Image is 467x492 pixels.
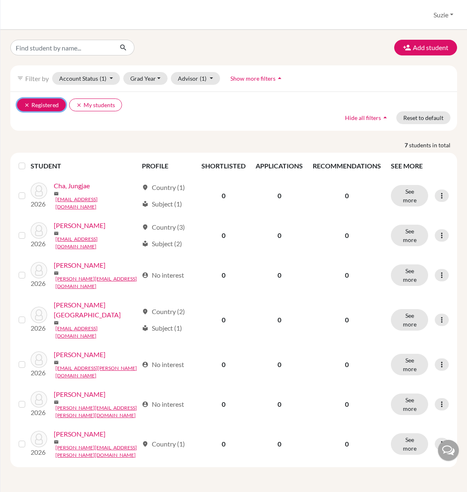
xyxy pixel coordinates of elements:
span: location_on [142,224,148,230]
span: local_library [142,325,148,331]
button: See more [391,394,428,415]
td: 0 [251,384,308,424]
p: 0 [313,439,381,449]
i: arrow_drop_up [381,113,389,122]
span: account_circle [142,272,148,278]
a: [PERSON_NAME] [54,350,105,360]
span: mail [54,271,59,276]
div: No interest [142,399,184,409]
a: [EMAIL_ADDRESS][DOMAIN_NAME] [55,235,138,250]
a: [PERSON_NAME][EMAIL_ADDRESS][PERSON_NAME][DOMAIN_NAME] [55,404,138,419]
td: 0 [251,424,308,464]
span: account_circle [142,401,148,408]
span: local_library [142,201,148,207]
p: 0 [313,399,381,409]
td: 0 [251,176,308,216]
td: 0 [196,295,251,345]
a: [PERSON_NAME] [54,221,105,230]
span: (1) [100,75,106,82]
span: Help [19,6,36,13]
th: SEE MORE [386,156,454,176]
a: Cha, Jungjae [54,181,90,191]
p: 2026 [31,323,47,333]
span: mail [54,439,59,444]
button: Account Status(1) [52,72,120,85]
p: 0 [313,230,381,240]
th: PROFILE [137,156,196,176]
span: account_circle [142,361,148,368]
th: APPLICATIONS [251,156,308,176]
button: Advisor(1) [171,72,220,85]
td: 0 [251,216,308,255]
th: SHORTLISTED [196,156,251,176]
p: 2026 [31,199,47,209]
span: mail [54,400,59,405]
p: 2026 [31,368,47,378]
span: (1) [200,75,206,82]
th: STUDENT [31,156,137,176]
div: Country (2) [142,307,185,317]
td: 0 [251,345,308,384]
img: Sattler, Justin [31,391,47,408]
div: Country (1) [142,182,185,192]
td: 0 [196,384,251,424]
span: mail [54,360,59,365]
span: location_on [142,184,148,191]
i: arrow_drop_up [275,74,284,82]
button: See more [391,433,428,455]
p: 2026 [31,447,47,457]
p: 2026 [31,278,47,288]
strong: 7 [405,141,409,149]
img: Quan, Jianya [31,307,47,323]
div: Country (3) [142,222,185,232]
button: Suzie [430,7,457,23]
button: See more [391,185,428,206]
a: [EMAIL_ADDRESS][DOMAIN_NAME] [55,196,138,211]
p: 2026 [31,239,47,249]
button: See more [391,354,428,375]
div: Subject (1) [142,199,182,209]
span: Hide all filters [345,114,381,121]
div: Country (1) [142,439,185,449]
div: Subject (1) [142,323,182,333]
a: [PERSON_NAME][GEOGRAPHIC_DATA] [54,300,138,320]
span: mail [54,320,59,325]
img: Kim, Lucy [31,222,47,239]
input: Find student by name... [10,40,113,55]
div: No interest [142,360,184,370]
p: 0 [313,191,381,201]
button: See more [391,264,428,286]
p: 2026 [31,408,47,418]
img: Rhee, Minhag [31,351,47,368]
td: 0 [251,295,308,345]
td: 0 [196,176,251,216]
img: Omolon, Danielle [31,262,47,278]
div: No interest [142,270,184,280]
i: clear [24,102,30,108]
i: filter_list [17,75,24,82]
p: 0 [313,360,381,370]
button: Add student [394,40,457,55]
button: Reset to default [396,111,450,124]
button: See more [391,309,428,331]
td: 0 [196,255,251,295]
td: 0 [196,345,251,384]
button: Show more filtersarrow_drop_up [223,72,291,85]
span: Filter by [25,74,49,82]
span: location_on [142,308,148,315]
a: [EMAIL_ADDRESS][PERSON_NAME][DOMAIN_NAME] [55,365,138,379]
button: Hide all filtersarrow_drop_up [338,111,396,124]
a: [PERSON_NAME] [54,260,105,270]
td: 0 [196,216,251,255]
td: 0 [251,255,308,295]
button: clearRegistered [17,98,66,111]
span: students in total [409,141,457,149]
a: [PERSON_NAME] [54,429,105,439]
p: 0 [313,270,381,280]
img: Cha, Jungjae [31,182,47,199]
td: 0 [196,424,251,464]
a: [PERSON_NAME][EMAIL_ADDRESS][PERSON_NAME][DOMAIN_NAME] [55,444,138,459]
span: local_library [142,240,148,247]
span: location_on [142,441,148,447]
img: Woo, William [31,431,47,447]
